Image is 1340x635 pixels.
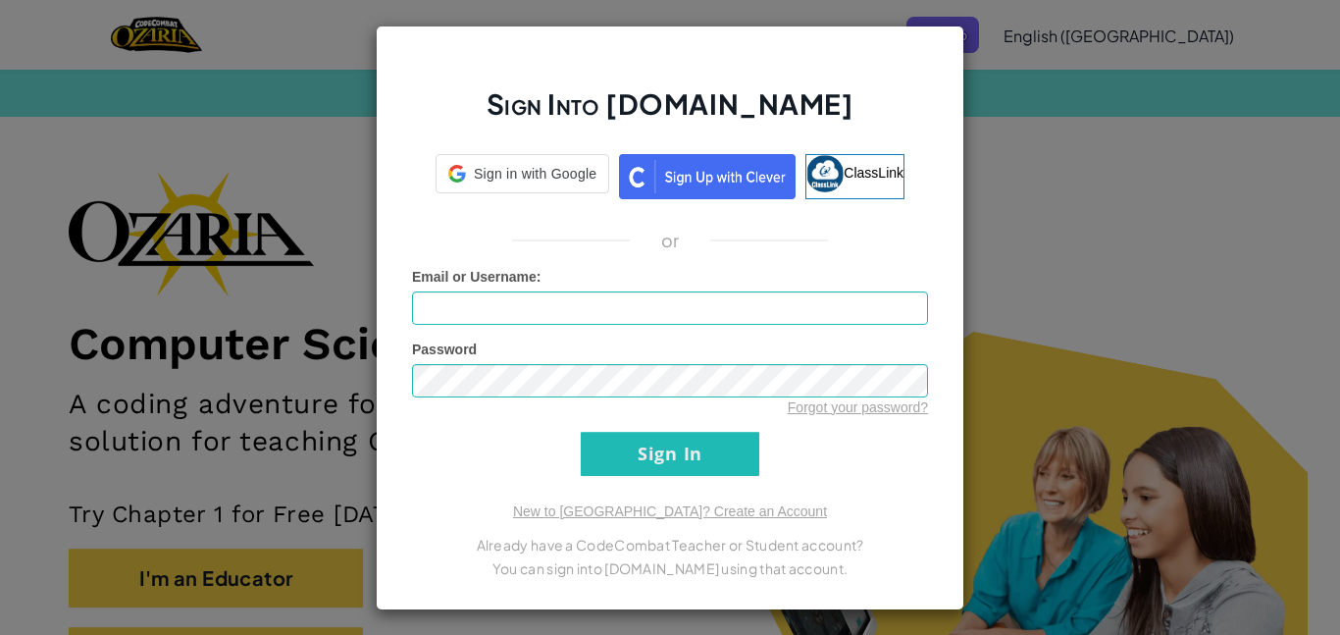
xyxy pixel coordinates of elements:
p: You can sign into [DOMAIN_NAME] using that account. [412,556,928,580]
img: clever_sso_button@2x.png [619,154,796,199]
a: New to [GEOGRAPHIC_DATA]? Create an Account [513,503,827,519]
p: Already have a CodeCombat Teacher or Student account? [412,533,928,556]
a: Forgot your password? [788,399,928,415]
label: : [412,267,541,287]
span: ClassLink [844,164,903,180]
h2: Sign Into [DOMAIN_NAME] [412,85,928,142]
div: Sign in with Google [436,154,609,193]
p: or [661,229,680,252]
a: Sign in with Google [436,154,609,199]
input: Sign In [581,432,759,476]
span: Password [412,342,477,357]
span: Sign in with Google [474,164,596,184]
img: classlink-logo-small.png [806,155,844,192]
span: Email or Username [412,269,537,285]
